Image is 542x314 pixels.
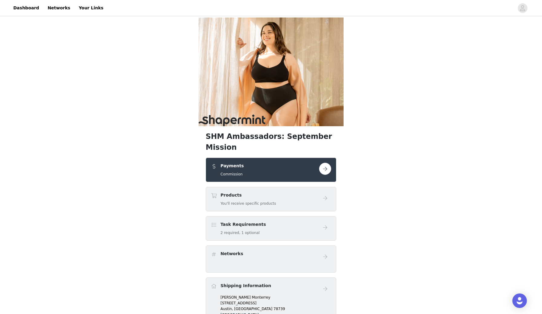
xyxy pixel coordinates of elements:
[206,216,336,241] div: Task Requirements
[220,192,276,198] h4: Products
[198,18,344,126] img: campaign image
[206,131,336,153] h1: SHM Ambassadors: September Mission
[220,201,276,206] h5: You'll receive specific products
[206,245,336,273] div: Networks
[220,251,243,257] h4: Networks
[220,230,266,235] h5: 2 required, 1 optional
[75,1,107,15] a: Your Links
[220,307,233,311] span: Austin,
[520,3,525,13] div: avatar
[234,307,272,311] span: [GEOGRAPHIC_DATA]
[220,295,331,300] p: [PERSON_NAME] Monterrey
[44,1,74,15] a: Networks
[206,158,336,182] div: Payments
[220,283,271,289] h4: Shipping Information
[220,221,266,228] h4: Task Requirements
[10,1,43,15] a: Dashboard
[273,307,285,311] span: 78739
[220,163,244,169] h4: Payments
[512,293,527,308] div: Open Intercom Messenger
[206,187,336,211] div: Products
[220,171,244,177] h5: Commission
[220,300,331,306] p: [STREET_ADDRESS]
